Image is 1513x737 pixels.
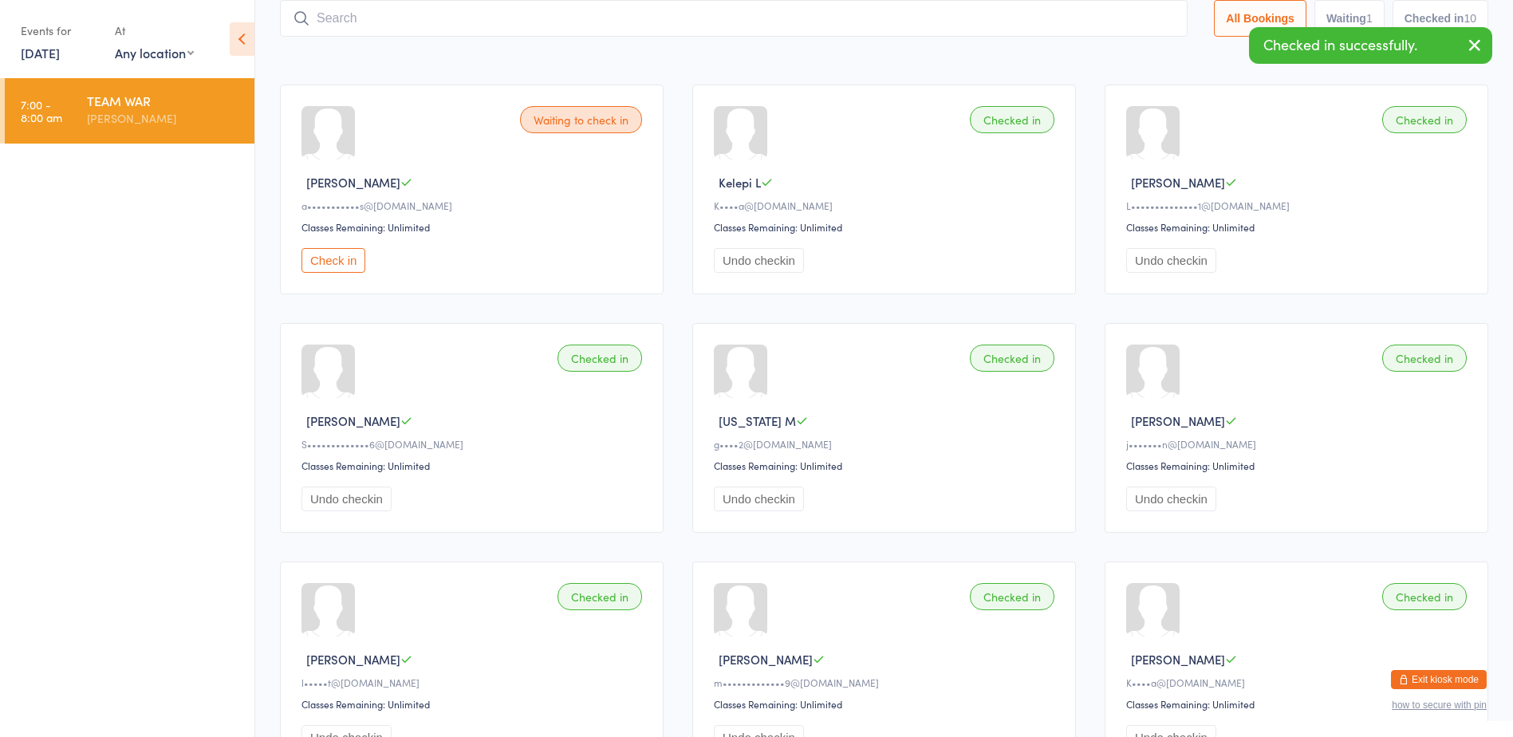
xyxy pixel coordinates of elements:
div: Any location [115,44,194,61]
span: [PERSON_NAME] [1131,651,1225,668]
a: [DATE] [21,44,60,61]
div: Classes Remaining: Unlimited [301,220,647,234]
div: j•••••••n@[DOMAIN_NAME] [1126,437,1472,451]
span: [PERSON_NAME] [306,412,400,429]
div: Classes Remaining: Unlimited [301,459,647,472]
div: Events for [21,18,99,44]
div: Checked in [970,106,1054,133]
div: Classes Remaining: Unlimited [1126,220,1472,234]
div: 1 [1366,12,1373,25]
div: Checked in [1382,106,1467,133]
button: Check in [301,248,365,273]
div: Classes Remaining: Unlimited [1126,697,1472,711]
button: Exit kiosk mode [1391,670,1487,689]
div: Classes Remaining: Unlimited [714,220,1059,234]
div: Checked in successfully. [1249,27,1492,64]
div: Checked in [970,583,1054,610]
span: [US_STATE] M [719,412,796,429]
div: Checked in [1382,583,1467,610]
span: [PERSON_NAME] [1131,412,1225,429]
button: Undo checkin [714,487,804,511]
button: Undo checkin [1126,487,1216,511]
div: Classes Remaining: Unlimited [714,697,1059,711]
a: 7:00 -8:00 amTEAM WAR[PERSON_NAME] [5,78,254,144]
div: m•••••••••••••9@[DOMAIN_NAME] [714,676,1059,689]
div: [PERSON_NAME] [87,109,241,128]
div: K••••a@[DOMAIN_NAME] [714,199,1059,212]
button: Undo checkin [1126,248,1216,273]
div: At [115,18,194,44]
div: a•••••••••••s@[DOMAIN_NAME] [301,199,647,212]
span: [PERSON_NAME] [1131,174,1225,191]
div: Classes Remaining: Unlimited [714,459,1059,472]
time: 7:00 - 8:00 am [21,98,62,124]
div: S•••••••••••••6@[DOMAIN_NAME] [301,437,647,451]
span: [PERSON_NAME] [719,651,813,668]
div: Checked in [970,345,1054,372]
span: [PERSON_NAME] [306,651,400,668]
span: [PERSON_NAME] [306,174,400,191]
div: 10 [1464,12,1476,25]
button: how to secure with pin [1392,700,1487,711]
div: l•••••t@[DOMAIN_NAME] [301,676,647,689]
div: Classes Remaining: Unlimited [301,697,647,711]
div: Checked in [558,345,642,372]
button: Undo checkin [714,248,804,273]
div: Waiting to check in [520,106,642,133]
div: Classes Remaining: Unlimited [1126,459,1472,472]
div: L••••••••••••••1@[DOMAIN_NAME] [1126,199,1472,212]
div: Checked in [1382,345,1467,372]
div: g••••2@[DOMAIN_NAME] [714,437,1059,451]
span: Kelepi L [719,174,761,191]
div: TEAM WAR [87,92,241,109]
div: K••••a@[DOMAIN_NAME] [1126,676,1472,689]
button: Undo checkin [301,487,392,511]
div: Checked in [558,583,642,610]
